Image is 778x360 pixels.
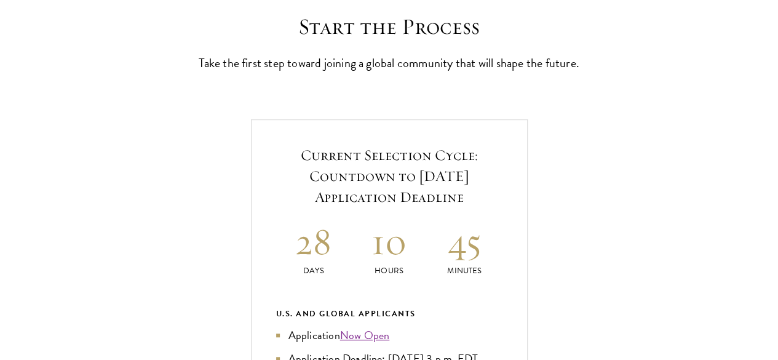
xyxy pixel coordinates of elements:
[427,218,502,265] h2: 45
[276,218,352,265] h2: 28
[276,265,352,278] p: Days
[427,265,502,278] p: Minutes
[276,327,502,344] li: Application
[276,307,502,321] div: U.S. and Global Applicants
[199,52,580,73] p: Take the first step toward joining a global community that will shape the future.
[276,145,502,207] h5: Current Selection Cycle: Countdown to [DATE] Application Deadline
[351,265,427,278] p: Hours
[351,218,427,265] h2: 10
[340,327,390,343] a: Now Open
[199,14,580,40] h2: Start the Process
